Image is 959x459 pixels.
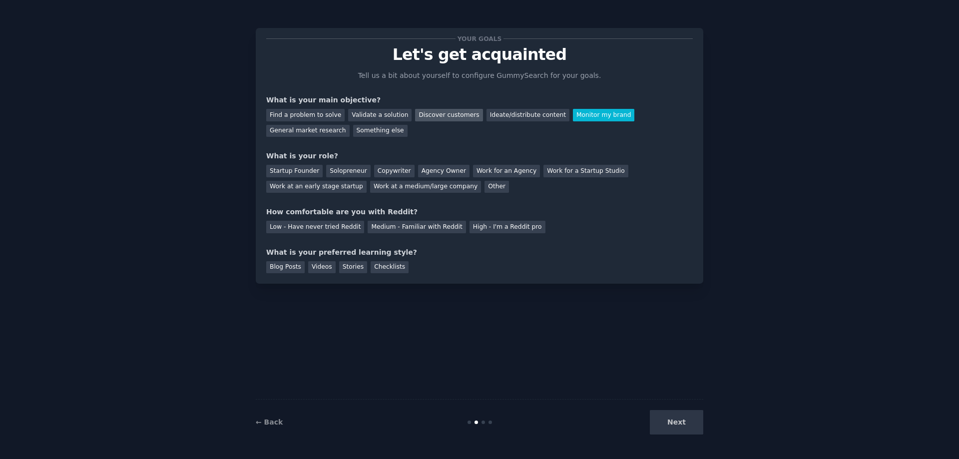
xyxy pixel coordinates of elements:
a: ← Back [256,418,283,426]
div: Something else [353,125,408,137]
div: Solopreneur [326,165,370,177]
div: Copywriter [374,165,415,177]
div: Startup Founder [266,165,323,177]
p: Let's get acquainted [266,46,693,63]
div: Other [484,181,509,193]
div: Blog Posts [266,261,305,274]
div: Checklists [371,261,409,274]
div: What is your main objective? [266,95,693,105]
div: Work at a medium/large company [370,181,481,193]
div: Monitor my brand [573,109,634,121]
p: Tell us a bit about yourself to configure GummySearch for your goals. [354,70,605,81]
div: Videos [308,261,336,274]
div: Low - Have never tried Reddit [266,221,364,233]
div: What is your preferred learning style? [266,247,693,258]
div: Discover customers [415,109,482,121]
div: Agency Owner [418,165,470,177]
div: Work for an Agency [473,165,540,177]
div: High - I'm a Reddit pro [470,221,545,233]
div: Validate a solution [348,109,412,121]
div: Work at an early stage startup [266,181,367,193]
div: What is your role? [266,151,693,161]
div: Work for a Startup Studio [543,165,628,177]
div: How comfortable are you with Reddit? [266,207,693,217]
div: Stories [339,261,367,274]
div: Ideate/distribute content [486,109,569,121]
div: Find a problem to solve [266,109,345,121]
span: Your goals [456,33,503,44]
div: General market research [266,125,350,137]
div: Medium - Familiar with Reddit [368,221,466,233]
